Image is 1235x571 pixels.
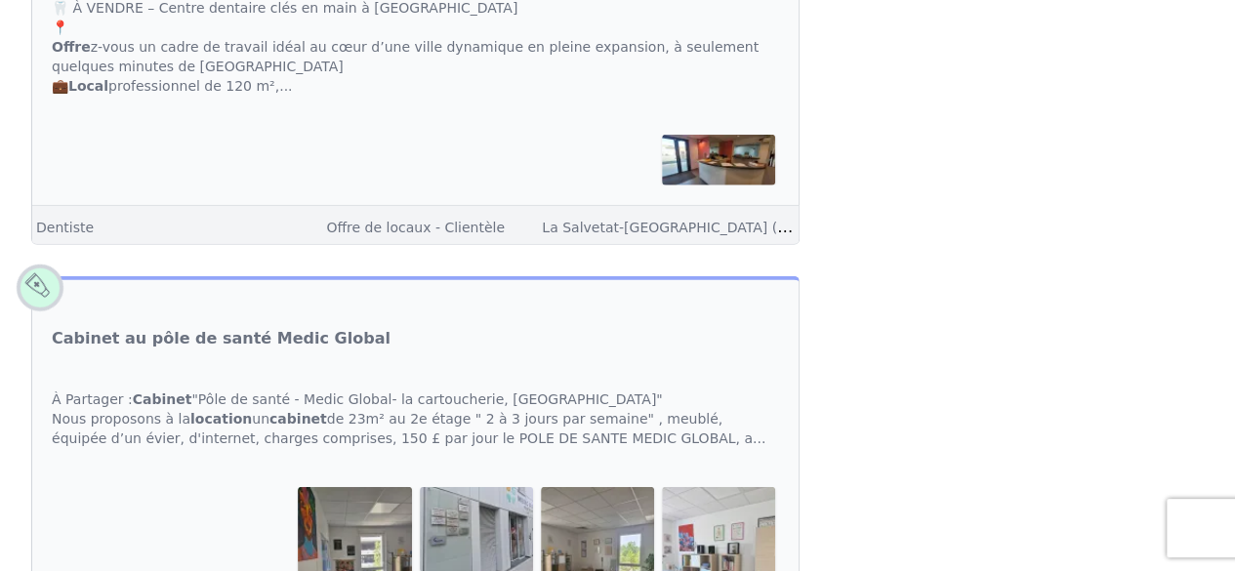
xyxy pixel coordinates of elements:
div: À Partager : "Pôle de santé - Medic Global- la cartoucherie, [GEOGRAPHIC_DATA]" Nous proposons à ... [32,370,799,468]
strong: Offre [52,39,91,55]
strong: cabinet [269,411,327,427]
strong: Local [68,78,108,94]
a: Dentiste [36,220,94,235]
a: Cabinet au pôle de santé Medic Global [52,327,391,350]
strong: Cabinet [133,391,192,407]
strong: location [190,411,252,427]
img: CENTRE DENTAIRE A VENDRE [662,135,775,186]
a: La Salvetat-[GEOGRAPHIC_DATA] (31) [542,218,853,236]
a: Offre de locaux - Clientèle [326,220,505,235]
